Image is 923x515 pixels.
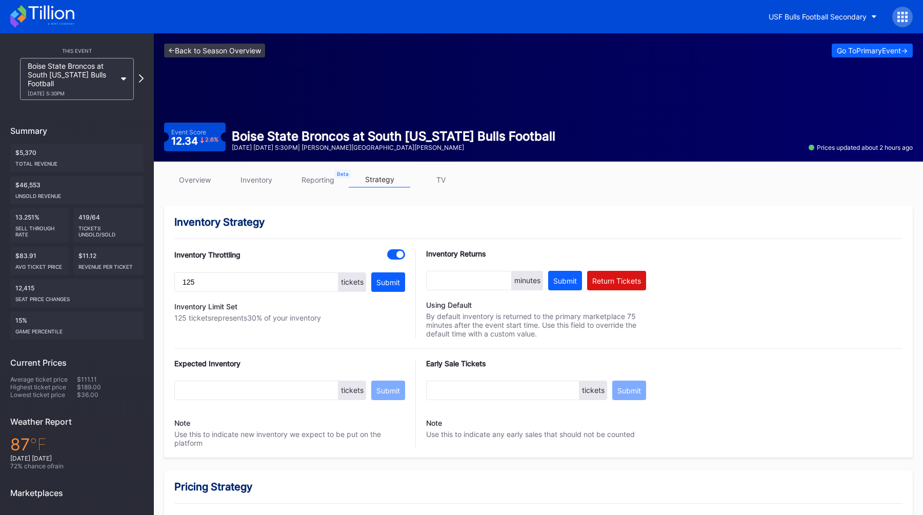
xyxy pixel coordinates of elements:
[15,189,138,199] div: Unsold Revenue
[426,301,646,338] div: By default inventory is returned to the primary marketplace 75 minutes after the event start time...
[174,419,405,427] div: Note
[761,7,885,26] button: USF Bulls Football Secondary
[10,434,144,454] div: 87
[30,434,47,454] span: ℉
[77,375,144,383] div: $111.11
[371,272,405,292] button: Submit
[426,301,646,309] div: Using Default
[349,172,410,188] a: strategy
[10,176,144,204] div: $46,553
[587,271,646,290] button: Return Tickets
[512,271,543,290] div: minutes
[78,260,139,270] div: Revenue per ticket
[164,172,226,188] a: overview
[15,260,64,270] div: Avg ticket price
[579,381,607,400] div: tickets
[226,172,287,188] a: inventory
[548,271,582,290] button: Submit
[617,386,641,395] div: Submit
[376,278,400,287] div: Submit
[73,247,144,275] div: $11.12
[10,358,144,368] div: Current Prices
[10,375,77,383] div: Average ticket price
[287,172,349,188] a: reporting
[10,144,144,172] div: $5,370
[837,46,908,55] div: Go To Primary Event ->
[171,128,206,136] div: Event Score
[10,311,144,340] div: 15%
[426,419,646,427] div: Note
[426,249,646,258] div: Inventory Returns
[15,292,138,302] div: seat price changes
[338,381,366,400] div: tickets
[426,405,646,439] div: Use this to indicate any early sales that should not be counted
[15,324,138,334] div: Game percentile
[612,381,646,400] button: Submit
[15,221,64,237] div: Sell Through Rate
[171,136,218,146] div: 12.34
[232,144,555,151] div: [DATE] [DATE] 5:30PM | [PERSON_NAME][GEOGRAPHIC_DATA][PERSON_NAME]
[10,488,144,498] div: Marketplaces
[769,12,867,21] div: USF Bulls Football Secondary
[338,272,366,292] div: tickets
[10,208,69,243] div: 13.251%
[10,126,144,136] div: Summary
[10,247,69,275] div: $83.91
[809,144,913,151] div: Prices updated about 2 hours ago
[77,391,144,399] div: $36.00
[78,221,139,237] div: Tickets Unsold/Sold
[371,381,405,400] button: Submit
[592,276,641,285] div: Return Tickets
[28,90,116,96] div: [DATE] 5:30PM
[832,44,913,57] button: Go ToPrimaryEvent->
[174,250,240,259] div: Inventory Throttling
[232,129,555,144] div: Boise State Broncos at South [US_STATE] Bulls Football
[376,386,400,395] div: Submit
[164,44,265,57] a: <-Back to Season Overview
[10,462,144,470] div: 72 % chance of rain
[77,383,144,391] div: $189.00
[10,454,144,462] div: [DATE] [DATE]
[174,302,405,311] div: Inventory Limit Set
[426,359,646,368] div: Early Sale Tickets
[10,417,144,427] div: Weather Report
[15,156,138,167] div: Total Revenue
[174,405,405,447] div: Use this to indicate new inventory we expect to be put on the platform
[553,276,577,285] div: Submit
[10,391,77,399] div: Lowest ticket price
[174,481,902,493] div: Pricing Strategy
[10,279,144,307] div: 12,415
[174,216,902,228] div: Inventory Strategy
[10,383,77,391] div: Highest ticket price
[174,313,405,322] div: 125 tickets represents 30 % of your inventory
[410,172,472,188] a: TV
[28,62,116,96] div: Boise State Broncos at South [US_STATE] Bulls Football
[73,208,144,243] div: 419/64
[205,137,218,143] div: 2.6 %
[174,359,405,368] div: Expected Inventory
[10,48,144,54] div: This Event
